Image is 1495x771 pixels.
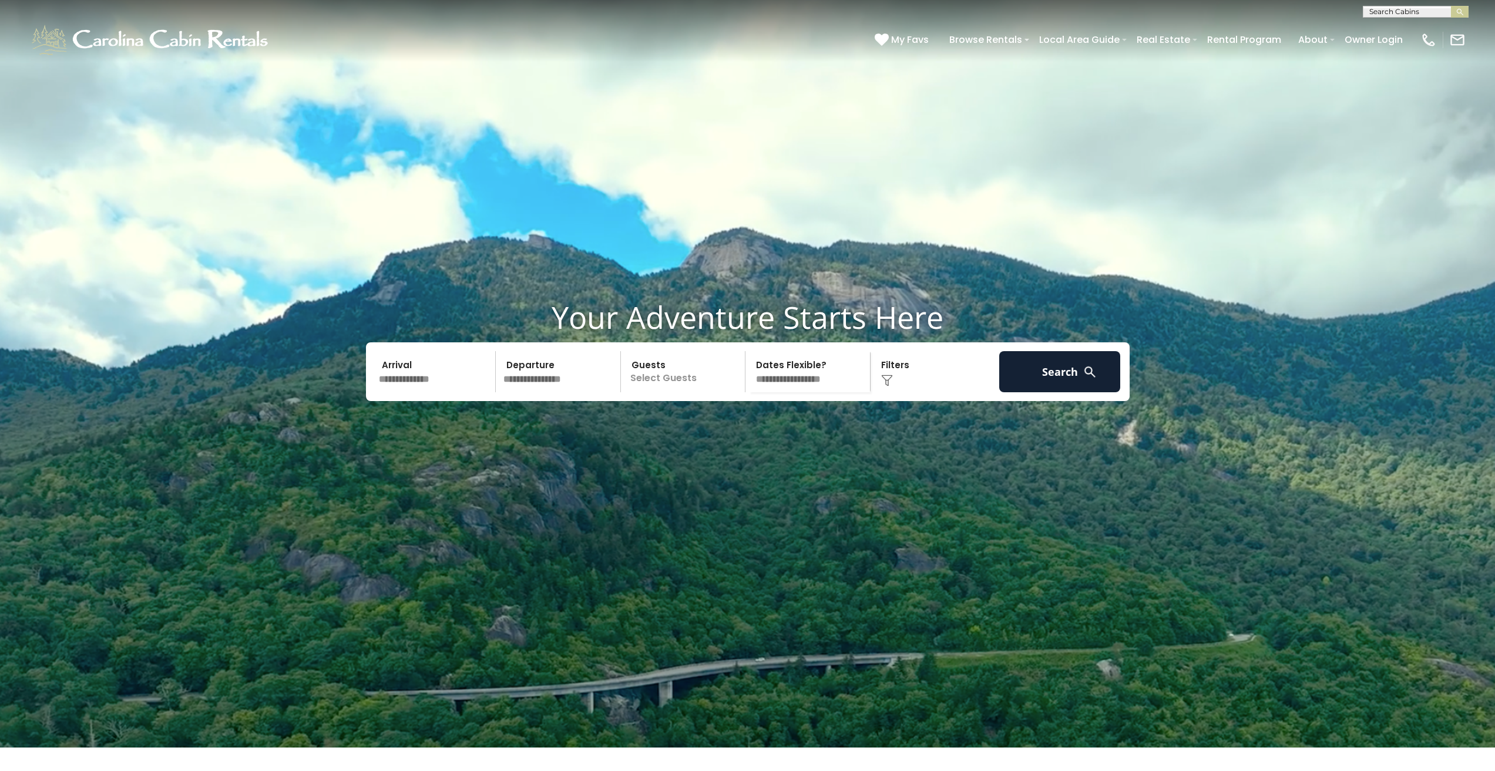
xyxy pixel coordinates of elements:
[999,351,1121,392] button: Search
[881,375,893,386] img: filter--v1.png
[9,299,1486,335] h1: Your Adventure Starts Here
[875,32,932,48] a: My Favs
[624,351,745,392] p: Select Guests
[1292,29,1333,50] a: About
[943,29,1028,50] a: Browse Rentals
[1449,32,1466,48] img: mail-regular-white.png
[1201,29,1287,50] a: Rental Program
[1083,365,1097,379] img: search-regular-white.png
[891,32,929,47] span: My Favs
[1033,29,1126,50] a: Local Area Guide
[29,22,273,58] img: White-1-1-2.png
[1339,29,1409,50] a: Owner Login
[1131,29,1196,50] a: Real Estate
[1420,32,1437,48] img: phone-regular-white.png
